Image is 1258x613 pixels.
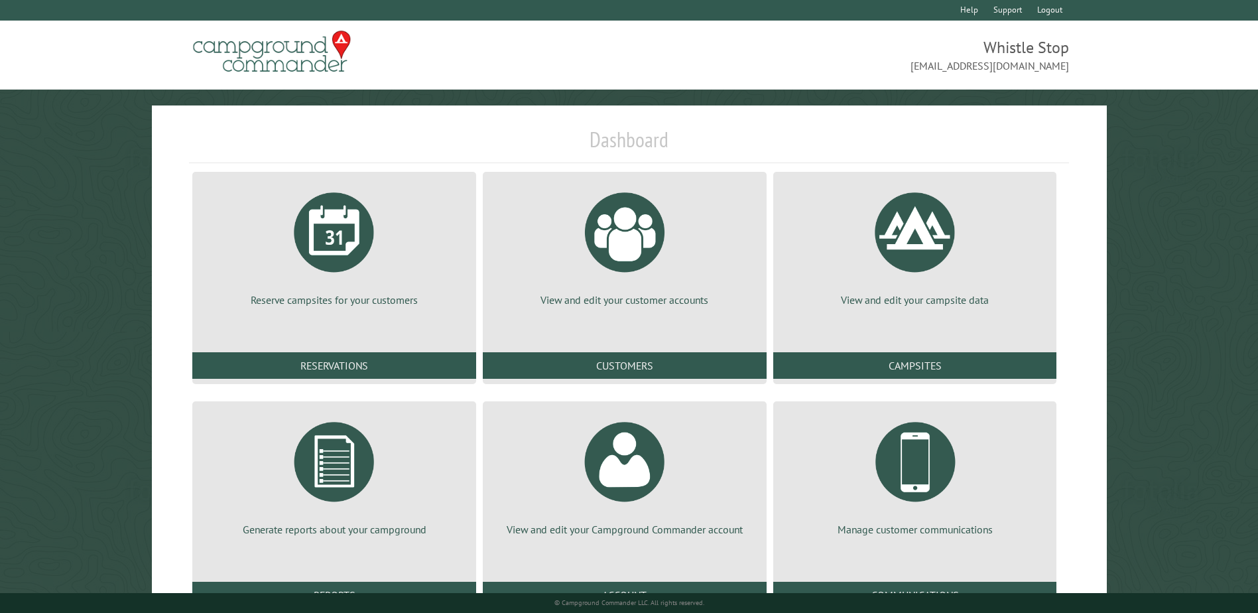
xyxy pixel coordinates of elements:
[499,182,751,307] a: View and edit your customer accounts
[629,36,1069,74] span: Whistle Stop [EMAIL_ADDRESS][DOMAIN_NAME]
[189,26,355,78] img: Campground Commander
[483,582,767,608] a: Account
[208,293,460,307] p: Reserve campsites for your customers
[208,182,460,307] a: Reserve campsites for your customers
[499,522,751,537] p: View and edit your Campground Commander account
[554,598,704,607] small: © Campground Commander LLC. All rights reserved.
[789,182,1041,307] a: View and edit your campsite data
[189,127,1068,163] h1: Dashboard
[773,352,1057,379] a: Campsites
[499,293,751,307] p: View and edit your customer accounts
[483,352,767,379] a: Customers
[789,412,1041,537] a: Manage customer communications
[499,412,751,537] a: View and edit your Campground Commander account
[192,582,476,608] a: Reports
[789,522,1041,537] p: Manage customer communications
[208,412,460,537] a: Generate reports about your campground
[789,293,1041,307] p: View and edit your campsite data
[192,352,476,379] a: Reservations
[773,582,1057,608] a: Communications
[208,522,460,537] p: Generate reports about your campground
